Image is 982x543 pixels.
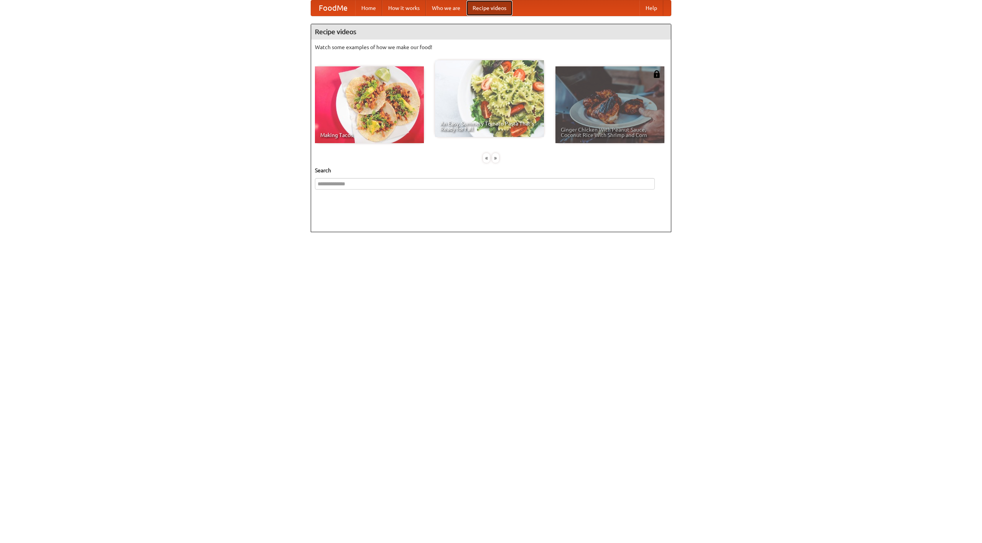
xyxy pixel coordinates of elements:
span: An Easy, Summery Tomato Pasta That's Ready for Fall [440,121,539,132]
a: Making Tacos [315,66,424,143]
a: Help [639,0,663,16]
a: FoodMe [311,0,355,16]
h4: Recipe videos [311,24,671,40]
a: Recipe videos [466,0,512,16]
span: Making Tacos [320,132,419,138]
a: Home [355,0,382,16]
p: Watch some examples of how we make our food! [315,43,667,51]
a: Who we are [426,0,466,16]
div: » [492,153,499,163]
div: « [483,153,490,163]
img: 483408.png [653,70,661,78]
a: An Easy, Summery Tomato Pasta That's Ready for Fall [435,60,544,137]
h5: Search [315,167,667,174]
a: How it works [382,0,426,16]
